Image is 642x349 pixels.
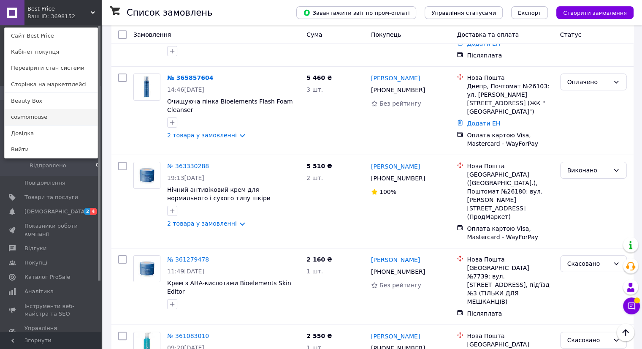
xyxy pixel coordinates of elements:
[24,259,47,267] span: Покупці
[457,31,519,38] span: Доставка та оплата
[548,9,634,16] a: Створити замовлення
[167,220,237,227] a: 2 товара у замовленні
[306,256,332,263] span: 2 160 ₴
[27,13,63,20] div: Ваш ID: 3698152
[134,256,160,282] img: Фото товару
[369,172,427,184] div: [PHONE_NUMBER]
[467,162,553,170] div: Нова Пошта
[467,51,553,60] div: Післяплата
[379,188,396,195] span: 100%
[371,162,420,171] a: [PERSON_NAME]
[617,324,634,341] button: Наверх
[5,93,98,109] a: Beauty Box
[96,162,99,169] span: 0
[467,264,553,306] div: [GEOGRAPHIC_DATA] №7739: вул. [STREET_ADDRESS], під'їзд №3 (ТІЛЬКИ ДЛЯ МЕШКАНЦІВ)
[467,255,553,264] div: Нова Пошта
[30,162,66,169] span: Відправлено
[133,31,171,38] span: Замовлення
[167,163,209,169] a: № 363330288
[167,174,204,181] span: 19:13[DATE]
[306,86,323,93] span: 3 шт.
[5,125,98,142] a: Довідка
[467,170,553,221] div: [GEOGRAPHIC_DATA] ([GEOGRAPHIC_DATA].), Поштомат №26180: вул. [PERSON_NAME][STREET_ADDRESS] (Прод...
[518,10,542,16] span: Експорт
[467,82,553,116] div: Днепр, Почтомат №26103: ул. [PERSON_NAME][STREET_ADDRESS] (ЖК "[GEOGRAPHIC_DATA]")
[167,256,209,263] a: № 361279478
[167,268,204,275] span: 11:49[DATE]
[371,74,420,82] a: [PERSON_NAME]
[24,324,78,340] span: Управління сайтом
[84,208,91,215] span: 2
[167,132,237,139] a: 2 товара у замовленні
[167,280,291,295] a: Крем з AHA-кислотами Bioelements Skin Editor
[306,31,322,38] span: Cума
[27,5,91,13] span: Best Price
[467,332,553,340] div: Нова Пошта
[24,245,46,252] span: Відгуки
[167,86,204,93] span: 14:46[DATE]
[379,282,421,289] span: Без рейтингу
[371,332,420,341] a: [PERSON_NAME]
[133,74,160,101] a: Фото товару
[467,74,553,82] div: Нова Пошта
[306,74,332,81] span: 5 460 ₴
[567,259,609,268] div: Скасовано
[296,6,416,19] button: Завантажити звіт по пром-оплаті
[306,333,332,339] span: 2 550 ₴
[24,194,78,201] span: Товари та послуги
[369,266,427,278] div: [PHONE_NUMBER]
[425,6,503,19] button: Управління статусами
[24,303,78,318] span: Інструменти веб-майстра та SEO
[24,208,87,215] span: [DEMOGRAPHIC_DATA]
[306,174,323,181] span: 2 шт.
[24,273,70,281] span: Каталог ProSale
[24,222,78,237] span: Показники роботи компанії
[167,98,293,113] a: Очищуюча пінка Bioelements Flash Foam Cleanser
[467,120,500,127] a: Додати ЕН
[467,224,553,241] div: Оплата картою Visa, Mastercard - WayForPay
[467,131,553,148] div: Оплата картою Visa, Mastercard - WayForPay
[560,31,582,38] span: Статус
[567,166,609,175] div: Виконано
[5,76,98,93] a: Сторінка на маркетплейсі
[133,255,160,282] a: Фото товару
[306,163,332,169] span: 5 510 ₴
[511,6,548,19] button: Експорт
[303,9,409,16] span: Завантажити звіт по пром-оплаті
[567,335,609,345] div: Скасовано
[306,268,323,275] span: 1 шт.
[90,208,97,215] span: 4
[24,288,54,295] span: Аналітика
[467,309,553,318] div: Післяплата
[371,256,420,264] a: [PERSON_NAME]
[567,77,609,87] div: Оплачено
[371,31,401,38] span: Покупець
[379,100,421,107] span: Без рейтингу
[133,162,160,189] a: Фото товару
[556,6,634,19] button: Створити замовлення
[563,10,627,16] span: Створити замовлення
[5,142,98,158] a: Вийти
[167,186,271,210] a: Нічний антивіковий крем для нормального і сухого типу шкіри Bioelements Sleepwear
[167,333,209,339] a: № 361083010
[134,162,160,188] img: Фото товару
[5,28,98,44] a: Сайт Best Price
[167,74,213,81] a: № 365857604
[138,74,155,100] img: Фото товару
[24,179,65,187] span: Повідомлення
[5,109,98,125] a: cosmomouse
[623,297,640,314] button: Чат з покупцем
[5,44,98,60] a: Кабінет покупця
[127,8,212,18] h1: Список замовлень
[369,84,427,96] div: [PHONE_NUMBER]
[431,10,496,16] span: Управління статусами
[5,60,98,76] a: Перевірити стан системи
